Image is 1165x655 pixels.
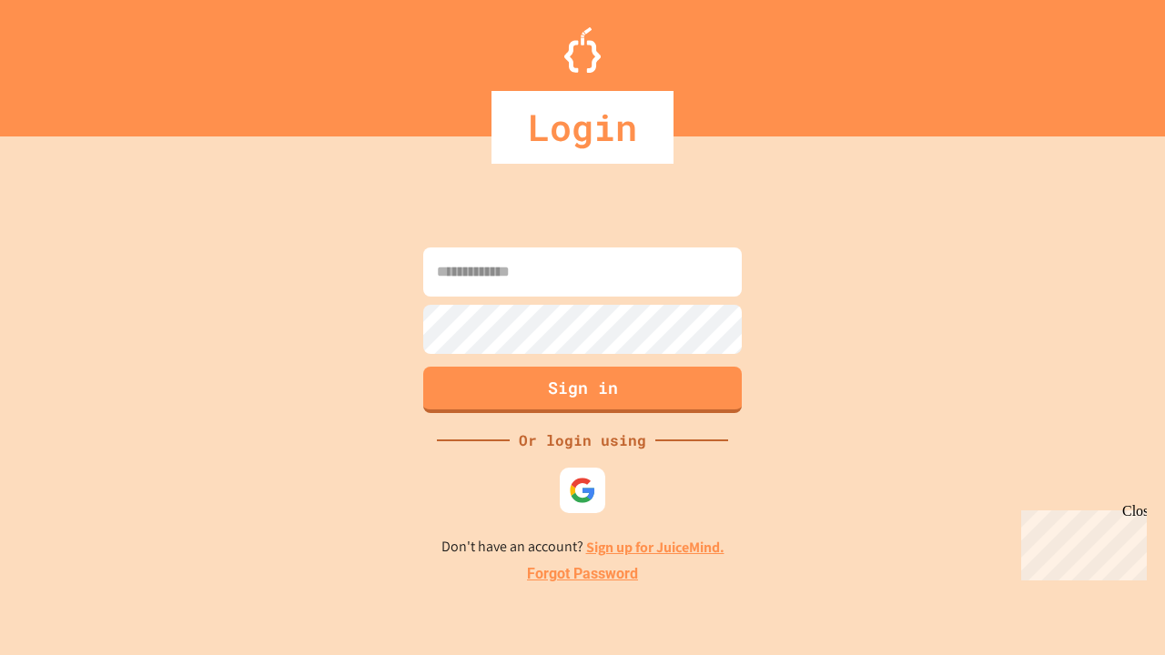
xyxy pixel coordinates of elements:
[586,538,724,557] a: Sign up for JuiceMind.
[7,7,126,116] div: Chat with us now!Close
[423,367,742,413] button: Sign in
[441,536,724,559] p: Don't have an account?
[491,91,674,164] div: Login
[527,563,638,585] a: Forgot Password
[510,429,655,451] div: Or login using
[564,27,601,73] img: Logo.svg
[1089,582,1147,637] iframe: chat widget
[1014,503,1147,580] iframe: chat widget
[569,477,596,504] img: google-icon.svg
